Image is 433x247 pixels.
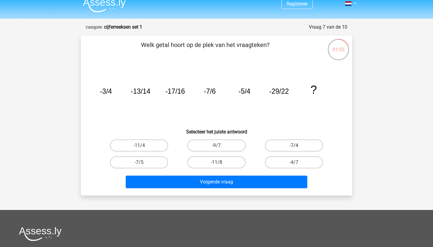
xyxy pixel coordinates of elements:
[110,156,168,168] label: -7/5
[104,24,142,30] strong: cijferreeksen set 1
[265,139,323,152] label: -7/4
[126,176,308,188] button: Volgende vraag
[131,87,150,95] tspan: -13/14
[310,83,317,96] tspan: ?
[187,139,245,152] label: -9/7
[309,23,347,31] div: Vraag 7 van de 10
[265,156,323,168] label: -4/7
[100,87,112,95] tspan: -3/4
[110,139,168,152] label: -11/4
[327,38,350,53] div: 01:03
[269,87,289,95] tspan: -29/22
[238,87,250,95] tspan: -5/4
[91,124,342,135] h6: Selecteer het juiste antwoord
[287,1,308,7] a: Registreer
[187,156,245,168] label: -11/8
[19,227,62,241] img: Assessly logo
[204,87,216,95] tspan: -7/6
[91,40,320,58] p: Welk getal hoort op de plek van het vraagteken?
[165,87,185,95] tspan: -17/16
[86,25,103,30] small: Categorie:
